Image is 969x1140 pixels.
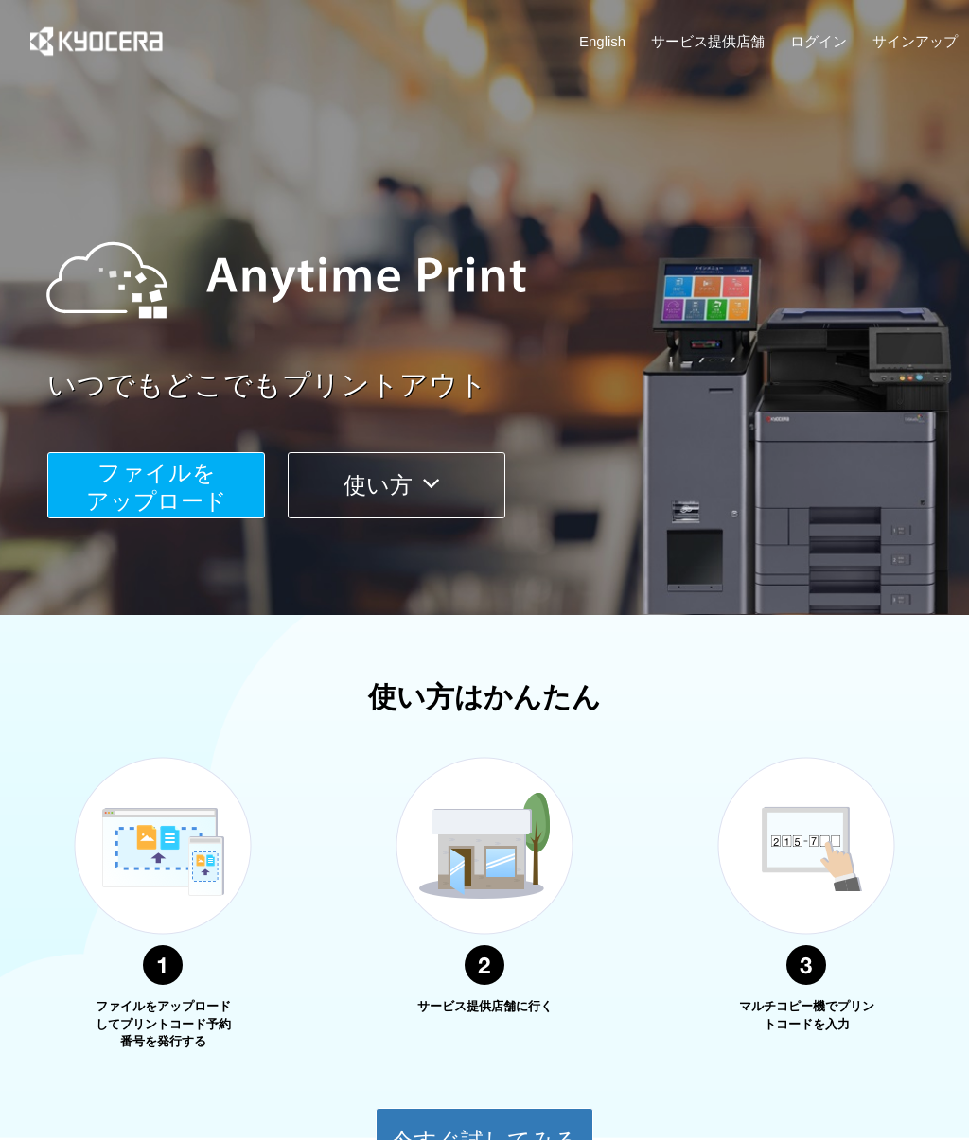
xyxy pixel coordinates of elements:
[86,460,227,514] span: ファイルを ​​アップロード
[414,998,555,1016] p: サービス提供店舗に行く
[92,998,234,1051] p: ファイルをアップロードしてプリントコード予約番号を発行する
[288,452,505,518] button: 使い方
[735,998,877,1033] p: マルチコピー機でプリントコードを入力
[47,365,969,406] a: いつでもどこでもプリントアウト
[47,452,265,518] button: ファイルを​​アップロード
[790,31,847,51] a: ログイン
[872,31,958,51] a: サインアップ
[579,31,625,51] a: English
[651,31,765,51] a: サービス提供店舗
